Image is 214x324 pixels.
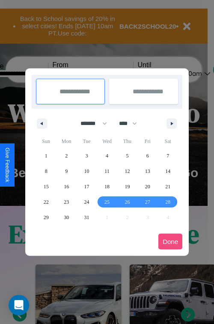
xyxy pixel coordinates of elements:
[158,179,178,194] button: 21
[145,163,150,179] span: 13
[56,210,76,225] button: 30
[77,194,97,210] button: 24
[44,210,49,225] span: 29
[137,134,158,148] span: Fri
[125,194,130,210] span: 26
[146,148,149,163] span: 6
[166,148,169,163] span: 7
[84,163,89,179] span: 10
[145,194,150,210] span: 27
[9,295,29,315] div: Open Intercom Messenger
[145,179,150,194] span: 20
[137,148,158,163] button: 6
[137,194,158,210] button: 27
[64,210,69,225] span: 30
[84,179,89,194] span: 17
[36,134,56,148] span: Sun
[77,148,97,163] button: 3
[97,134,117,148] span: Wed
[117,163,137,179] button: 12
[36,163,56,179] button: 8
[64,194,69,210] span: 23
[97,148,117,163] button: 4
[158,134,178,148] span: Sat
[77,179,97,194] button: 17
[84,194,89,210] span: 24
[56,194,76,210] button: 23
[97,194,117,210] button: 25
[56,163,76,179] button: 9
[36,179,56,194] button: 15
[45,163,48,179] span: 8
[126,148,128,163] span: 5
[158,163,178,179] button: 14
[45,148,48,163] span: 1
[65,148,68,163] span: 2
[84,210,89,225] span: 31
[56,179,76,194] button: 16
[165,179,170,194] span: 21
[56,134,76,148] span: Mon
[77,134,97,148] span: Tue
[125,179,130,194] span: 19
[137,163,158,179] button: 13
[97,179,117,194] button: 18
[77,163,97,179] button: 10
[117,179,137,194] button: 19
[117,148,137,163] button: 5
[165,163,170,179] span: 14
[44,179,49,194] span: 15
[44,194,49,210] span: 22
[97,163,117,179] button: 11
[117,194,137,210] button: 26
[125,163,130,179] span: 12
[165,194,170,210] span: 28
[36,210,56,225] button: 29
[65,163,68,179] span: 9
[104,163,110,179] span: 11
[86,148,88,163] span: 3
[158,234,182,250] button: Done
[77,210,97,225] button: 31
[64,179,69,194] span: 16
[56,148,76,163] button: 2
[137,179,158,194] button: 20
[158,148,178,163] button: 7
[104,194,110,210] span: 25
[36,148,56,163] button: 1
[4,148,10,182] div: Give Feedback
[117,134,137,148] span: Thu
[36,194,56,210] button: 22
[106,148,108,163] span: 4
[158,194,178,210] button: 28
[104,179,110,194] span: 18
